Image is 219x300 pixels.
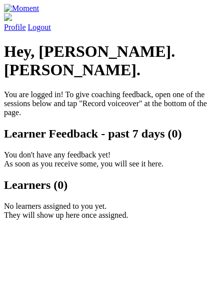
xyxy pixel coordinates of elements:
[4,150,215,168] p: You don't have any feedback yet! As soon as you receive some, you will see it here.
[4,4,39,13] img: Moment
[4,13,12,21] img: default_avatar-b4e2223d03051bc43aaaccfb402a43260a3f17acc7fafc1603fdf008d6cba3c9.png
[4,127,215,141] h2: Learner Feedback - past 7 days (0)
[28,23,51,31] a: Logout
[4,202,215,220] p: No learners assigned to you yet. They will show up here once assigned.
[4,42,215,79] h1: Hey, [PERSON_NAME].[PERSON_NAME].
[4,90,215,117] p: You are logged in! To give coaching feedback, open one of the sessions below and tap "Record voic...
[4,13,215,31] a: Profile
[4,178,215,192] h2: Learners (0)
